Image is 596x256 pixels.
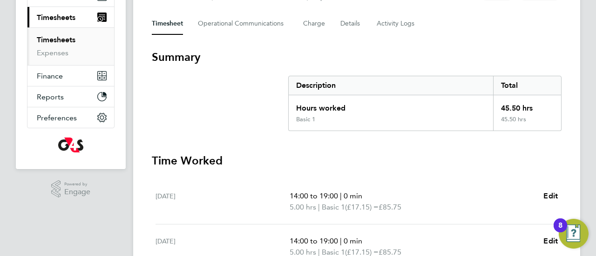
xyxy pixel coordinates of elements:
span: Timesheets [37,13,75,22]
button: Timesheet [152,13,183,35]
button: Operational Communications [198,13,288,35]
a: Powered byEngage [51,180,91,198]
span: | [340,191,342,200]
span: Edit [543,191,558,200]
button: Reports [27,86,114,107]
div: 45.50 hrs [493,116,561,131]
div: Description [289,76,493,95]
div: Summary [288,76,562,131]
div: 8 [558,225,562,237]
span: Edit [543,236,558,245]
div: Basic 1 [296,116,315,123]
span: 14:00 to 19:00 [290,236,338,245]
a: Timesheets [37,35,75,44]
div: [DATE] [156,190,290,213]
button: Preferences [27,107,114,128]
span: | [340,236,342,245]
div: Total [493,76,561,95]
a: Go to home page [27,138,115,152]
button: Activity Logs [377,13,416,35]
h3: Summary [152,50,562,65]
button: Finance [27,66,114,86]
button: Charge [303,13,325,35]
span: (£17.15) = [345,203,379,211]
span: 0 min [344,236,362,245]
span: Preferences [37,113,77,122]
span: Powered by [64,180,90,188]
div: 45.50 hrs [493,95,561,116]
a: Edit [543,236,558,247]
h3: Time Worked [152,153,562,168]
span: Basic 1 [322,202,345,213]
span: Reports [37,92,64,101]
span: 14:00 to 19:00 [290,191,338,200]
span: £85.75 [379,203,401,211]
button: Timesheets [27,7,114,27]
a: Expenses [37,48,68,57]
div: Hours worked [289,95,493,116]
a: Edit [543,190,558,202]
div: Timesheets [27,27,114,65]
span: Finance [37,72,63,80]
span: 5.00 hrs [290,203,316,211]
span: | [318,203,320,211]
span: 0 min [344,191,362,200]
img: g4s-logo-retina.png [58,138,83,152]
button: Open Resource Center, 8 new notifications [559,219,589,249]
button: Details [340,13,362,35]
span: Engage [64,188,90,196]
